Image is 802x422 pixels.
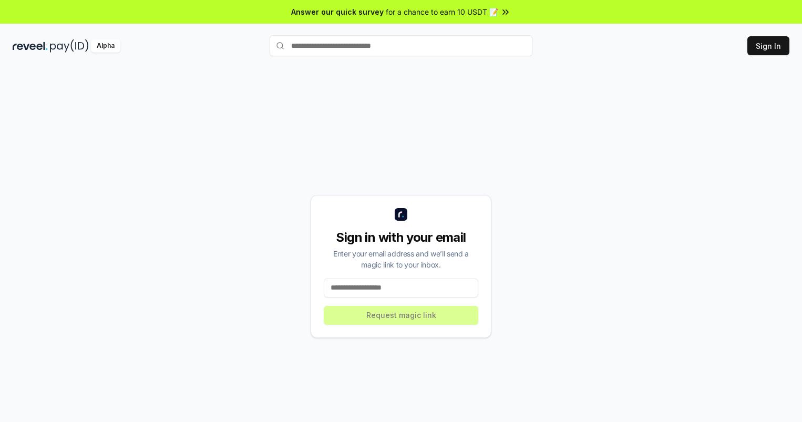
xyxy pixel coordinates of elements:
img: reveel_dark [13,39,48,53]
button: Sign In [747,36,789,55]
img: logo_small [395,208,407,221]
div: Sign in with your email [324,229,478,246]
span: Answer our quick survey [291,6,384,17]
span: for a chance to earn 10 USDT 📝 [386,6,498,17]
div: Enter your email address and we’ll send a magic link to your inbox. [324,248,478,270]
div: Alpha [91,39,120,53]
img: pay_id [50,39,89,53]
